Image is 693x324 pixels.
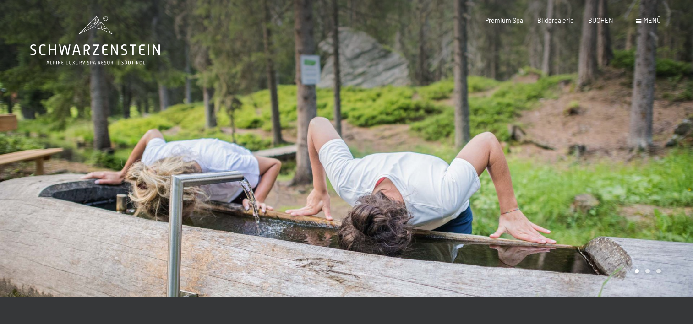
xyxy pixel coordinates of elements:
[644,16,661,24] span: Menü
[537,16,574,24] a: Bildergalerie
[632,269,661,274] div: Carousel Pagination
[635,269,639,274] div: Carousel Page 1 (Current Slide)
[588,16,613,24] a: BUCHEN
[485,16,523,24] a: Premium Spa
[645,269,650,274] div: Carousel Page 2
[656,269,661,274] div: Carousel Page 3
